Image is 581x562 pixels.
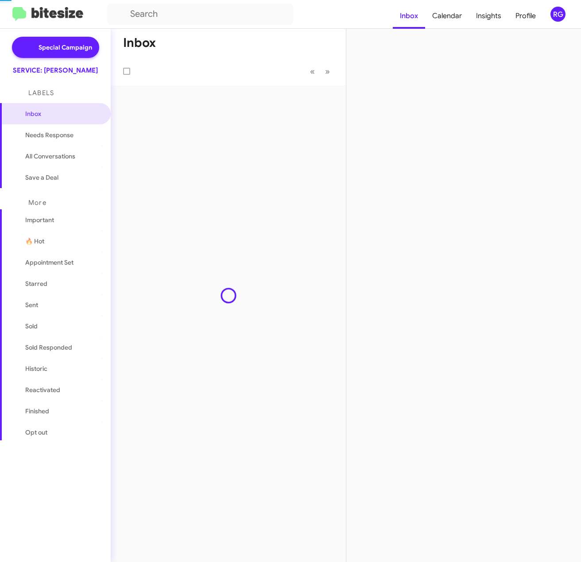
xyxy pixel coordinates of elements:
[25,428,47,437] span: Opt out
[305,62,320,81] button: Previous
[325,66,330,77] span: »
[25,237,44,246] span: 🔥 Hot
[25,279,47,288] span: Starred
[543,7,571,22] button: RG
[25,343,72,352] span: Sold Responded
[25,216,101,224] span: Important
[25,173,58,182] span: Save a Deal
[107,4,293,25] input: Search
[25,407,49,416] span: Finished
[310,66,315,77] span: «
[123,36,156,50] h1: Inbox
[13,66,98,75] div: SERVICE: [PERSON_NAME]
[25,109,101,118] span: Inbox
[25,258,74,267] span: Appointment Set
[320,62,335,81] button: Next
[425,3,469,29] a: Calendar
[469,3,508,29] a: Insights
[12,37,99,58] a: Special Campaign
[28,199,46,207] span: More
[25,364,47,373] span: Historic
[25,152,75,161] span: All Conversations
[305,62,335,81] nav: Page navigation example
[25,300,38,309] span: Sent
[550,7,566,22] div: RG
[39,43,92,52] span: Special Campaign
[25,385,60,394] span: Reactivated
[25,322,38,331] span: Sold
[508,3,543,29] a: Profile
[28,89,54,97] span: Labels
[25,131,101,139] span: Needs Response
[393,3,425,29] a: Inbox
